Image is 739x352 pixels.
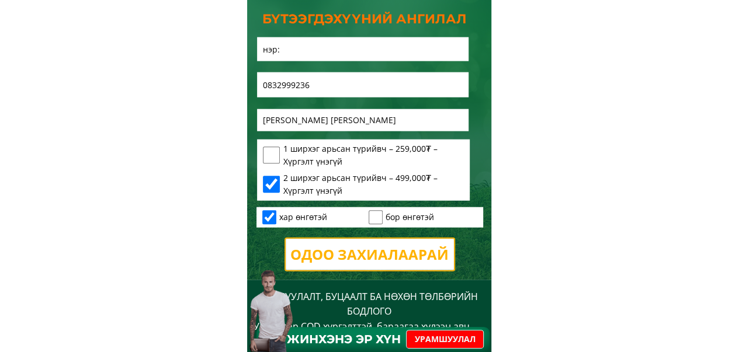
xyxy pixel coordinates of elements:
span: хар өнгөтэй [279,211,327,224]
input: Хаяг: [260,109,466,131]
span: 2 ширхэг арьсан түрийвч – 499,000₮ – Хүргэлт үнэгүй [283,172,463,198]
div: БҮТЭЭГДЭХҮҮНИЙ АНГИЛАЛ [262,9,474,29]
span: бор өнгөтэй [386,211,434,224]
input: Утасны дугаар: [260,72,466,97]
p: УРАМШУУЛАЛ [405,330,485,348]
div: ЖИНХЭНЭ ЭР ХҮН [282,331,406,347]
input: нэр: [260,37,466,61]
p: Одоо захиалаарай [285,239,454,270]
span: 1 ширхэг арьсан түрийвч – 259,000₮ – Хүргэлт үнэгүй [283,142,463,169]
